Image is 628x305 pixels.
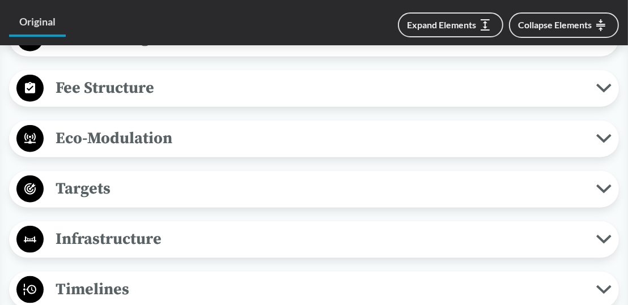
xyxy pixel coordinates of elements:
button: Infrastructure [13,225,615,254]
button: Targets [13,175,615,204]
span: Targets [44,176,596,201]
button: Expand Elements [398,12,503,37]
a: Original [9,9,66,37]
span: Fee Structure [44,75,596,101]
button: Fee Structure [13,74,615,103]
button: Timelines [13,276,615,304]
span: Infrastructure [44,226,596,252]
span: Eco-Modulation [44,126,596,151]
button: Eco-Modulation [13,124,615,153]
button: Collapse Elements [509,12,619,38]
span: Timelines [44,277,596,302]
